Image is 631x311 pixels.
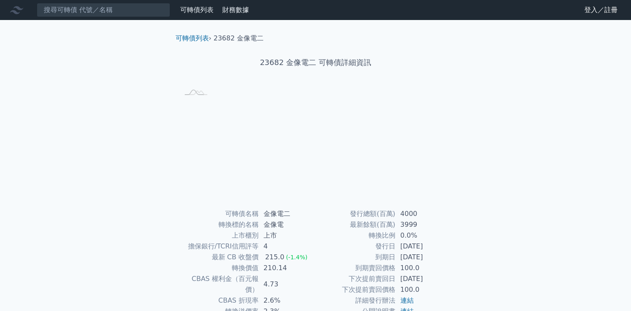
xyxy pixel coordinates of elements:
[395,208,453,219] td: 4000
[259,273,316,295] td: 4.73
[316,284,395,295] td: 下次提前賣回價格
[578,3,624,17] a: 登入／註冊
[395,219,453,230] td: 3999
[395,230,453,241] td: 0.0%
[259,208,316,219] td: 金像電二
[264,252,286,263] div: 215.0
[179,295,259,306] td: CBAS 折現率
[316,263,395,273] td: 到期賣回價格
[316,208,395,219] td: 發行總額(百萬)
[259,263,316,273] td: 210.14
[179,230,259,241] td: 上市櫃別
[179,208,259,219] td: 可轉債名稱
[395,273,453,284] td: [DATE]
[180,6,214,14] a: 可轉債列表
[214,33,264,43] li: 23682 金像電二
[589,271,631,311] iframe: Chat Widget
[169,57,463,68] h1: 23682 金像電二 可轉債詳細資訊
[316,252,395,263] td: 到期日
[286,254,308,261] span: (-1.4%)
[316,273,395,284] td: 下次提前賣回日
[259,219,316,230] td: 金像電
[400,296,414,304] a: 連結
[179,252,259,263] td: 最新 CB 收盤價
[395,241,453,252] td: [DATE]
[259,230,316,241] td: 上市
[259,241,316,252] td: 4
[395,284,453,295] td: 100.0
[176,34,209,42] a: 可轉債列表
[316,295,395,306] td: 詳細發行辦法
[395,263,453,273] td: 100.0
[222,6,249,14] a: 財務數據
[395,252,453,263] td: [DATE]
[316,230,395,241] td: 轉換比例
[316,219,395,230] td: 最新餘額(百萬)
[179,273,259,295] td: CBAS 權利金（百元報價）
[259,295,316,306] td: 2.6%
[37,3,170,17] input: 搜尋可轉債 代號／名稱
[179,263,259,273] td: 轉換價值
[179,241,259,252] td: 擔保銀行/TCRI信用評等
[179,219,259,230] td: 轉換標的名稱
[316,241,395,252] td: 發行日
[176,33,211,43] li: ›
